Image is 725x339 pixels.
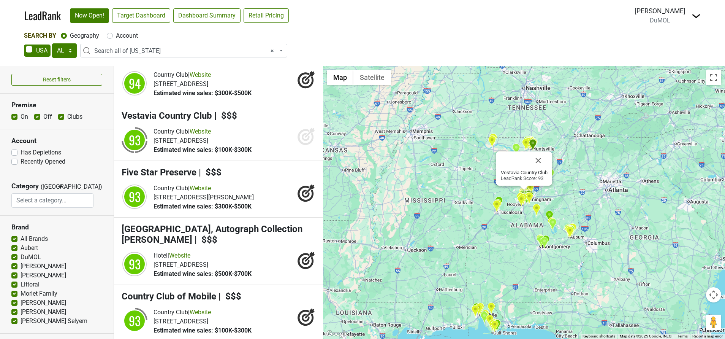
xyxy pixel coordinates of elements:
[195,234,217,245] span: | $$$
[21,244,38,253] label: Aubert
[154,137,208,144] span: [STREET_ADDRESS]
[541,235,549,248] div: Wynlakes Golf & Country Club
[532,204,540,216] div: Farmlinks Golf Club
[122,224,302,245] span: [GEOGRAPHIC_DATA], Autograph Collection [PERSON_NAME]
[21,289,57,298] label: Morlet Family
[529,151,548,170] button: Close
[519,188,527,200] div: Michael's Restaurant
[353,70,391,85] button: Show satellite imagery
[529,139,537,151] div: The Ledges
[70,8,109,23] a: Now Open!
[524,137,532,150] div: The Westin Huntsville
[154,309,188,316] span: Country Club
[486,314,494,327] div: Jesse's Restaurant
[154,318,208,325] span: [STREET_ADDRESS]
[21,280,40,289] label: Littorai
[692,11,701,21] img: Dropdown Menu
[568,223,576,236] div: Café 123
[11,137,102,145] h3: Account
[80,44,287,57] span: Search all of Alabama
[537,235,545,247] div: Vintage Year
[583,334,615,339] button: Keyboard shortcuts
[536,234,544,247] div: Capital City Club - Montgomery
[635,6,685,16] div: [PERSON_NAME]
[154,89,252,97] span: Estimated wine sales: $300K-$500K
[525,192,533,204] div: Piggly Wiggly
[154,261,208,268] span: [STREET_ADDRESS]
[518,191,526,204] div: Piggly Wiggly Bluff Park
[471,305,479,317] div: Cottage Hill Package Store
[123,129,146,151] div: 93
[537,235,545,248] div: Montgomery Country Club
[123,72,146,95] div: 94
[122,110,212,121] span: Vestavia Country Club
[11,182,39,190] h3: Category
[67,112,82,121] label: Clubs
[123,309,146,332] div: 93
[650,17,670,24] span: DuMOL
[21,157,65,166] label: Recently Opened
[523,136,531,148] div: Research Park Wine Merchants
[21,298,66,307] label: [PERSON_NAME]
[545,210,553,223] div: Five Star Preserve
[487,302,495,315] div: Steelwood
[21,271,66,280] label: [PERSON_NAME]
[519,189,527,202] div: Gianmarco's Restaurant
[271,46,274,56] span: Remove all items
[154,185,188,192] span: Country Club
[41,182,56,193] span: ([GEOGRAPHIC_DATA])
[154,71,188,78] span: Country Club
[489,133,497,146] div: The Carriage Wine & Market
[692,334,723,338] a: Report a map error
[190,185,211,192] a: Website
[173,8,241,23] a: Dashboard Summary
[488,135,496,148] div: George's Steak Pit
[492,200,500,212] div: R Davidson Chophouse
[325,329,350,339] img: Google
[11,74,102,86] button: Reset filters
[11,223,102,231] h3: Brand
[327,70,353,85] button: Show street map
[122,308,147,334] img: quadrant_split.svg
[522,190,530,203] div: Perry's Steakhouse & Grille - Birmingham
[123,185,146,208] div: 93
[214,110,237,121] span: | $$$
[325,329,350,339] a: Open this area in Google Maps (opens a new window)
[154,184,254,193] div: |
[501,170,548,175] b: Vestavia Country Club
[169,252,190,259] a: Website
[24,8,61,24] a: LeadRank
[524,191,532,203] div: Greystone Golf & Country Club
[677,334,688,338] a: Terms
[70,31,99,40] label: Geography
[154,327,252,334] span: Estimated wine sales: $100K-$300K
[481,309,489,322] div: Provision
[218,291,241,302] span: | $$$
[154,308,252,317] div: |
[495,196,503,209] div: NorthRiver Yacht Club
[475,303,483,316] div: Ruth's Chris Steak House
[154,128,188,135] span: Country Club
[706,70,721,85] button: Toggle fullscreen view
[190,309,211,316] a: Website
[549,218,557,231] div: SpringHouse
[21,307,66,317] label: [PERSON_NAME]
[12,193,93,208] input: Select a category...
[154,194,254,201] span: [STREET_ADDRESS][PERSON_NAME]
[123,253,146,275] div: 93
[244,8,289,23] a: Retail Pricing
[517,194,525,207] div: Hoover Steaks & Wines
[522,191,530,203] div: The Vintage Wine Shoppe
[122,167,196,178] span: Five Star Preserve
[491,320,499,333] div: Phoenix West II
[21,148,61,157] label: Has Depletions
[112,8,170,23] a: Target Dashboard
[154,203,252,210] span: Estimated wine sales: $300K-$500K
[11,101,102,109] h3: Premise
[43,112,52,121] label: Off
[154,251,252,260] div: |
[154,252,168,259] span: Hotel
[58,183,63,190] span: ▼
[519,193,527,205] div: Hyatt Regency Birmingham - The Wynfrey Hotel
[94,46,278,56] span: Search all of Alabama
